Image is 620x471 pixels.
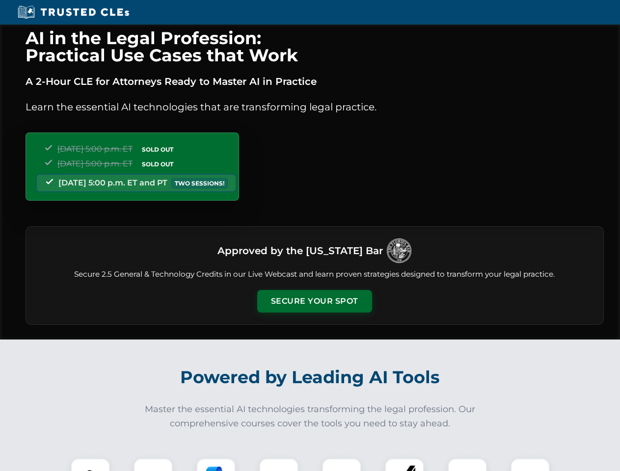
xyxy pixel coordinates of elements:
span: [DATE] 5:00 p.m. ET [57,159,133,168]
p: Master the essential AI technologies transforming the legal profession. Our comprehensive courses... [138,402,482,431]
p: Secure 2.5 General & Technology Credits in our Live Webcast and learn proven strategies designed ... [38,269,592,280]
img: Logo [387,238,411,263]
img: Trusted CLEs [15,5,132,20]
span: SOLD OUT [138,159,177,169]
h3: Approved by the [US_STATE] Bar [217,242,383,260]
span: [DATE] 5:00 p.m. ET [57,144,133,154]
button: Secure Your Spot [257,290,372,313]
h2: Powered by Leading AI Tools [38,360,582,394]
h1: AI in the Legal Profession: Practical Use Cases that Work [26,29,604,64]
span: SOLD OUT [138,144,177,155]
p: Learn the essential AI technologies that are transforming legal practice. [26,99,604,115]
p: A 2-Hour CLE for Attorneys Ready to Master AI in Practice [26,74,604,89]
